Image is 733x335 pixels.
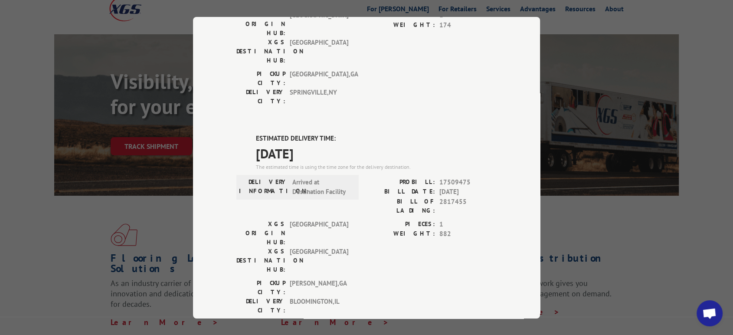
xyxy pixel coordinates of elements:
span: Arrived at Destination Facility [292,177,351,197]
label: PIECES: [366,219,435,229]
span: 17509475 [439,177,497,187]
label: WEIGHT: [366,229,435,239]
span: 174 [439,20,497,30]
span: 882 [439,229,497,239]
span: [GEOGRAPHIC_DATA] [290,246,348,274]
label: BILL DATE: [366,187,435,197]
label: WEIGHT: [366,20,435,30]
span: [PERSON_NAME] , GA [290,278,348,296]
label: XGS ORIGIN HUB: [236,10,285,38]
span: [GEOGRAPHIC_DATA] [290,38,348,65]
label: DELIVERY CITY: [236,88,285,106]
span: BLOOMINGTON , IL [290,296,348,315]
label: DELIVERY INFORMATION: [239,177,288,197]
label: PICKUP CITY: [236,69,285,88]
label: DELIVERY CITY: [236,296,285,315]
span: 2817455 [439,197,497,215]
label: XGS DESTINATION HUB: [236,38,285,65]
span: [DATE] [256,143,497,163]
label: XGS DESTINATION HUB: [236,246,285,274]
a: Open chat [697,300,723,326]
label: ESTIMATED DELIVERY TIME: [256,134,497,144]
label: BILL OF LADING: [366,197,435,215]
div: The estimated time is using the time zone for the delivery destination. [256,163,497,171]
label: PICKUP CITY: [236,278,285,296]
span: 1 [439,219,497,229]
span: SPRINGVILLE , NY [290,88,348,106]
span: [DATE] [439,187,497,197]
span: [GEOGRAPHIC_DATA] [290,219,348,246]
span: [GEOGRAPHIC_DATA] , GA [290,69,348,88]
label: XGS ORIGIN HUB: [236,219,285,246]
span: [GEOGRAPHIC_DATA] [290,10,348,38]
label: PROBILL: [366,177,435,187]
